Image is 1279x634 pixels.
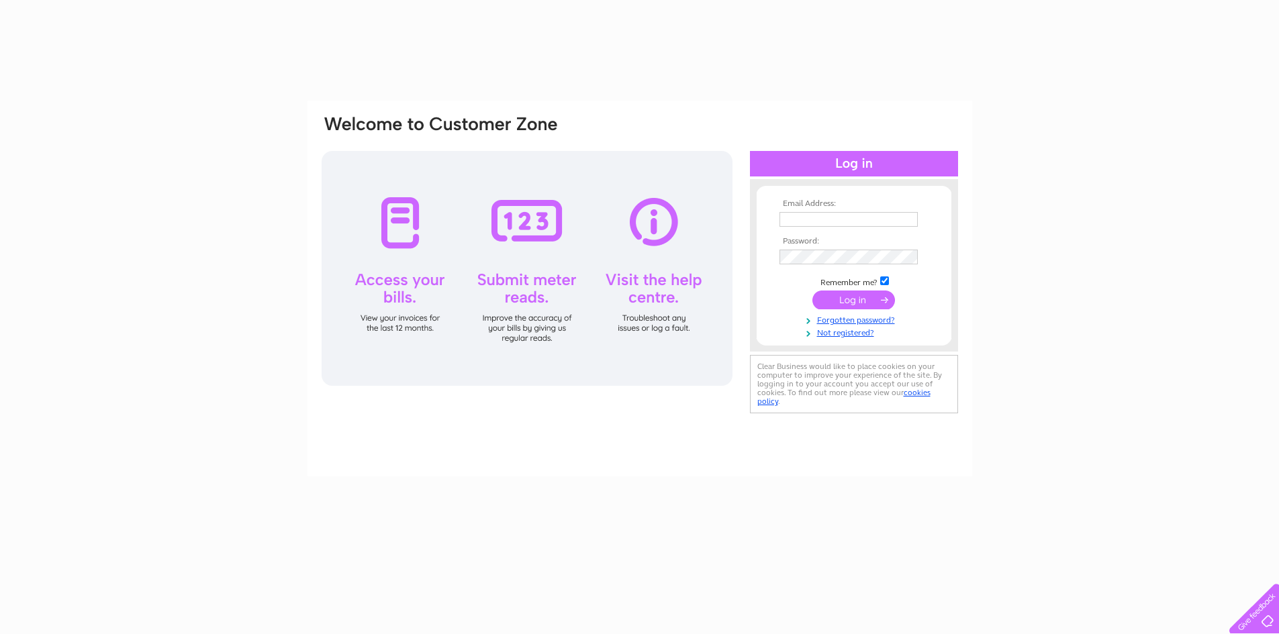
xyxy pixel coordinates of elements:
[757,388,931,406] a: cookies policy
[776,199,932,209] th: Email Address:
[812,290,895,309] input: Submit
[776,237,932,246] th: Password:
[776,274,932,288] td: Remember me?
[750,355,958,413] div: Clear Business would like to place cookies on your computer to improve your experience of the sit...
[779,313,932,325] a: Forgotten password?
[779,325,932,338] a: Not registered?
